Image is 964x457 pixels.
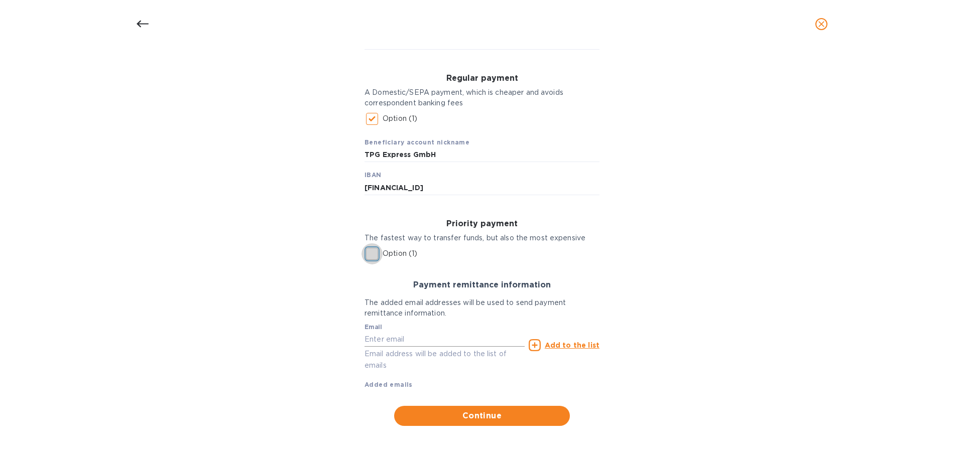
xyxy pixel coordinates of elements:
[365,74,599,83] h3: Regular payment
[383,248,417,259] p: Option (1)
[365,171,382,179] b: IBAN
[365,147,599,163] input: Beneficiary account nickname
[365,325,382,331] label: Email
[402,410,562,422] span: Continue
[365,233,599,243] p: The fastest way to transfer funds, but also the most expensive
[394,406,570,426] button: Continue
[365,219,599,229] h3: Priority payment
[383,113,417,124] p: Option (1)
[365,332,525,347] input: Enter email
[365,381,413,388] b: Added emails
[365,348,525,371] p: Email address will be added to the list of emails
[809,12,833,36] button: close
[365,280,599,290] h3: Payment remittance information
[365,87,599,108] p: A Domestic/SEPA payment, which is cheaper and avoids correspondent banking fees
[365,138,469,146] b: Beneficiary account nickname
[365,297,599,319] p: The added email addresses will be used to send payment remittance information.
[545,341,599,349] u: Add to the list
[365,180,599,195] input: IBAN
